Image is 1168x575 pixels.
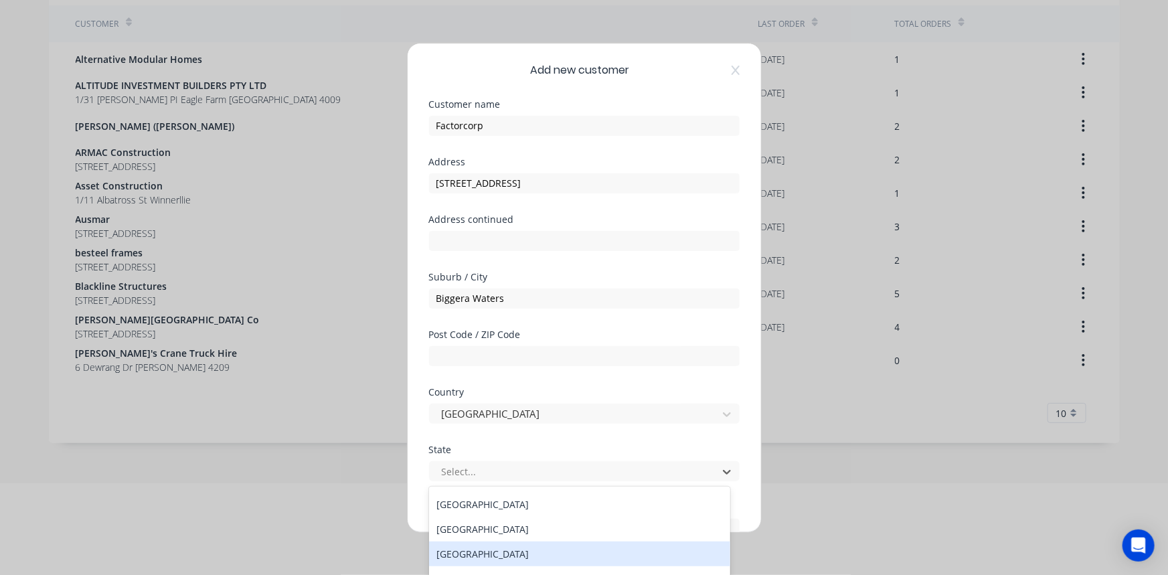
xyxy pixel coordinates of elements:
[1122,529,1155,562] div: Open Intercom Messenger
[429,329,740,339] div: Post Code / ZIP Code
[531,62,630,78] span: Add new customer
[429,99,740,108] div: Customer name
[429,444,740,454] div: State
[429,517,731,542] div: [GEOGRAPHIC_DATA]
[429,272,740,281] div: Suburb / City
[429,542,731,566] div: [GEOGRAPHIC_DATA]
[429,157,740,166] div: Address
[429,492,731,517] div: [GEOGRAPHIC_DATA]
[429,387,740,396] div: Country
[429,214,740,224] div: Address continued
